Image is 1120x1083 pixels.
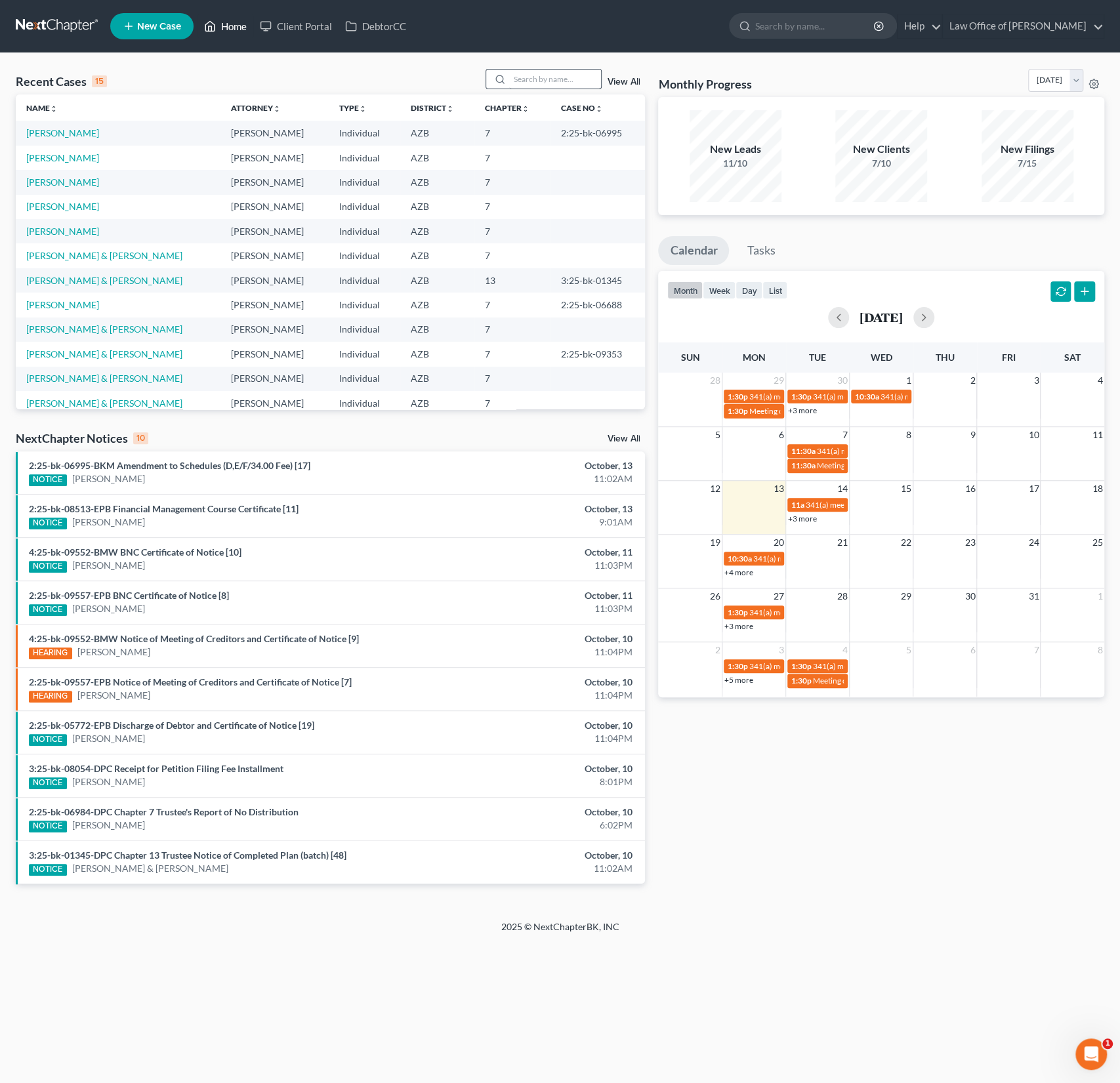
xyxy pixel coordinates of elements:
[749,607,876,617] span: 341(a) meeting for [PERSON_NAME]
[29,546,241,558] a: 4:25-bk-09552-BMW BNC Certificate of Notice [10]
[400,317,474,342] td: AZB
[561,103,603,113] a: Case Nounfold_more
[440,689,632,702] div: 11:04PM
[743,352,766,363] span: Mon
[1096,588,1104,604] span: 1
[440,762,632,775] div: October, 10
[813,676,1028,685] span: Meeting of Creditors for [PERSON_NAME] & [PERSON_NAME]
[16,73,107,89] div: Recent Cases
[836,373,849,388] span: 30
[550,293,646,317] td: 2:25-bk-06688
[836,481,849,497] span: 14
[778,642,785,658] span: 3
[72,819,145,832] a: [PERSON_NAME]
[400,293,474,317] td: AZB
[411,103,454,113] a: Districtunfold_more
[963,535,976,550] span: 23
[813,392,978,401] span: 341(a) meeting for Antawonia [PERSON_NAME]
[835,157,927,170] div: 7/10
[753,554,880,563] span: 341(a) meeting for [PERSON_NAME]
[550,342,646,366] td: 2:25-bk-09353
[788,405,817,415] a: +3 more
[440,676,632,689] div: October, 10
[905,373,913,388] span: 1
[736,281,762,299] button: day
[29,777,67,789] div: NOTICE
[1102,1038,1113,1049] span: 1
[29,561,67,573] div: NOTICE
[220,342,329,366] td: [PERSON_NAME]
[26,348,182,359] a: [PERSON_NAME] & [PERSON_NAME]
[440,849,632,862] div: October, 10
[29,633,359,644] a: 4:25-bk-09552-BMW Notice of Meeting of Creditors and Certificate of Notice [9]
[29,864,67,876] div: NOTICE
[509,70,601,89] input: Search by name...
[440,559,632,572] div: 11:03PM
[26,152,99,163] a: [PERSON_NAME]
[400,367,474,391] td: AZB
[900,535,913,550] span: 22
[772,588,785,604] span: 27
[29,720,314,731] a: 2:25-bk-05772-EPB Discharge of Debtor and Certificate of Notice [19]
[1091,481,1104,497] span: 18
[26,373,182,384] a: [PERSON_NAME] & [PERSON_NAME]
[474,317,550,342] td: 7
[703,281,736,299] button: week
[220,146,329,170] td: [PERSON_NAME]
[550,121,646,145] td: 2:25-bk-06995
[1027,535,1040,550] span: 24
[607,434,640,443] a: View All
[474,293,550,317] td: 7
[77,645,150,659] a: [PERSON_NAME]
[1064,352,1081,363] span: Sat
[963,588,976,604] span: 30
[735,236,787,265] a: Tasks
[943,14,1104,38] a: Law Office of [PERSON_NAME]
[72,472,145,485] a: [PERSON_NAME]
[1027,481,1040,497] span: 17
[905,642,913,658] span: 5
[474,195,550,219] td: 7
[440,589,632,602] div: October, 11
[440,632,632,645] div: October, 10
[440,459,632,472] div: October, 13
[29,647,72,659] div: HEARING
[29,849,346,861] a: 3:25-bk-01345-DPC Chapter 13 Trustee Notice of Completed Plan (batch) [48]
[329,317,400,342] td: Individual
[220,195,329,219] td: [PERSON_NAME]
[968,642,976,658] span: 6
[29,806,299,817] a: 2:25-bk-06984-DPC Chapter 7 Trustee's Report of No Distribution
[1032,373,1040,388] span: 3
[400,170,474,194] td: AZB
[772,535,785,550] span: 20
[658,236,729,265] a: Calendar
[817,446,944,456] span: 341(a) meeting for [PERSON_NAME]
[72,602,145,615] a: [PERSON_NAME]
[29,590,229,601] a: 2:25-bk-09557-EPB BNC Certificate of Notice [8]
[339,103,367,113] a: Typeunfold_more
[841,427,849,443] span: 7
[728,661,748,671] span: 1:30p
[329,121,400,145] td: Individual
[968,373,976,388] span: 2
[905,427,913,443] span: 8
[220,243,329,268] td: [PERSON_NAME]
[881,392,1007,401] span: 341(a) meeting for [PERSON_NAME]
[474,268,550,293] td: 13
[400,121,474,145] td: AZB
[72,559,145,572] a: [PERSON_NAME]
[474,391,550,415] td: 7
[26,275,182,286] a: [PERSON_NAME] & [PERSON_NAME]
[474,219,550,243] td: 7
[813,661,1009,671] span: 341(a) meeting for [PERSON_NAME] & [PERSON_NAME]
[29,763,283,774] a: 3:25-bk-08054-DPC Receipt for Petition Filing Fee Installment
[1091,427,1104,443] span: 11
[197,14,253,38] a: Home
[329,268,400,293] td: Individual
[936,352,955,363] span: Thu
[550,268,646,293] td: 3:25-bk-01345
[724,675,753,685] a: +5 more
[728,607,748,617] span: 1:30p
[791,446,816,456] span: 11:30a
[898,14,942,38] a: Help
